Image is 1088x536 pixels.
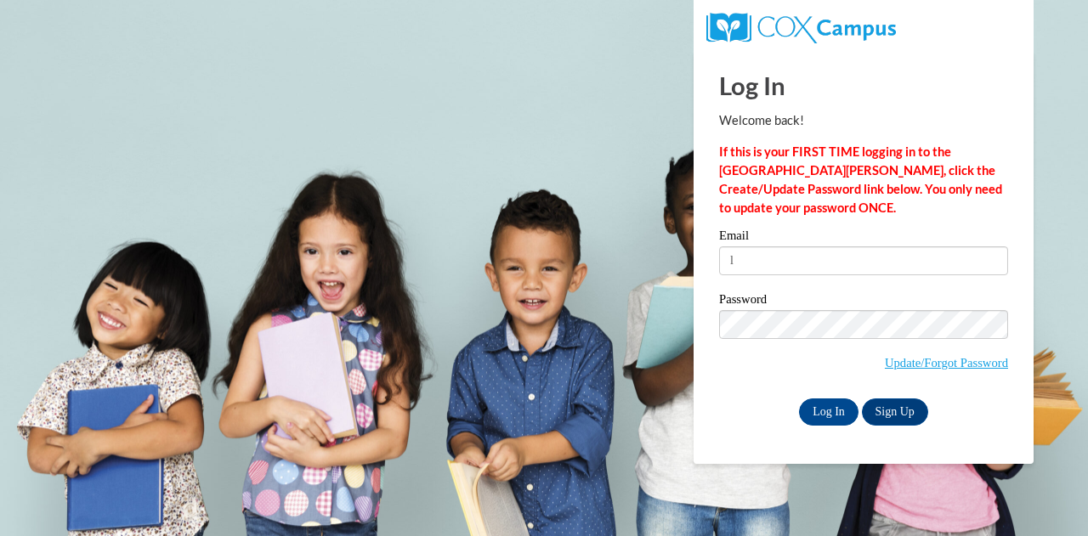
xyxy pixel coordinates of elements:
h1: Log In [719,68,1008,103]
a: Sign Up [862,398,928,426]
input: Log In [799,398,858,426]
a: COX Campus [706,20,896,34]
label: Email [719,229,1008,246]
p: Welcome back! [719,111,1008,130]
label: Password [719,293,1008,310]
a: Update/Forgot Password [885,356,1008,370]
img: COX Campus [706,13,896,43]
strong: If this is your FIRST TIME logging in to the [GEOGRAPHIC_DATA][PERSON_NAME], click the Create/Upd... [719,144,1002,215]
